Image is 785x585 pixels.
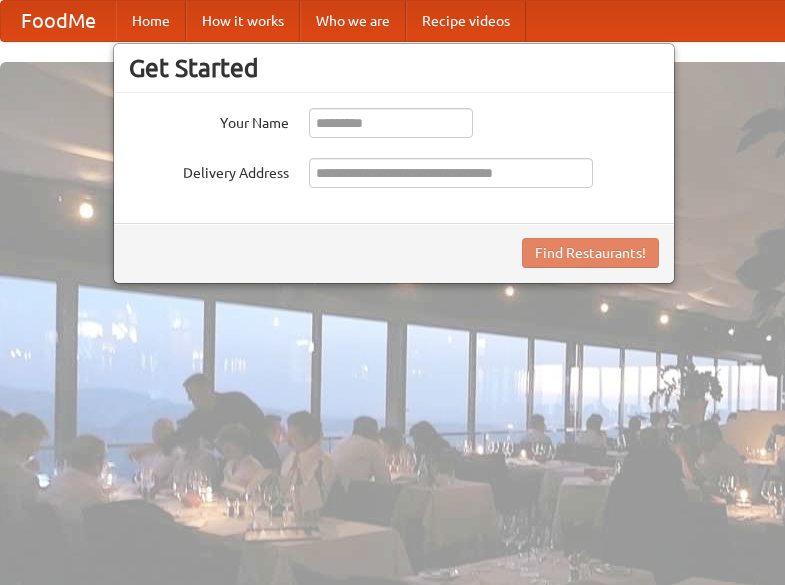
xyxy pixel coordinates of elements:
[522,238,659,268] button: Find Restaurants!
[129,53,659,83] h3: Get Started
[129,158,289,183] label: Delivery Address
[1,1,116,41] a: FoodMe
[116,1,186,41] a: Home
[129,108,289,133] label: Your Name
[186,1,300,41] a: How it works
[406,1,526,41] a: Recipe videos
[300,1,406,41] a: Who we are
